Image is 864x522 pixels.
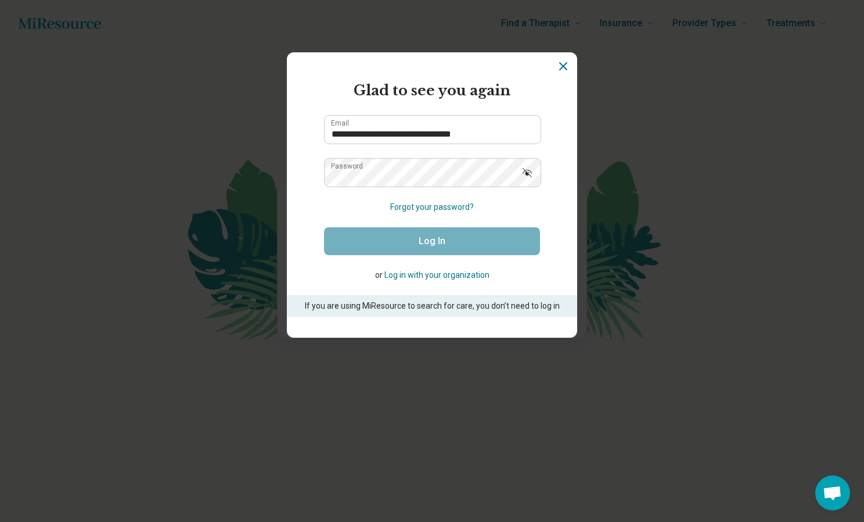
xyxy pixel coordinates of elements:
[331,163,363,170] label: Password
[331,120,349,127] label: Email
[556,59,570,73] button: Dismiss
[324,227,540,255] button: Log In
[390,201,474,213] button: Forgot your password?
[324,80,540,101] h2: Glad to see you again
[514,158,540,186] button: Show password
[384,269,489,281] button: Log in with your organization
[303,300,561,312] p: If you are using MiResource to search for care, you don’t need to log in
[324,269,540,281] p: or
[287,52,577,338] section: Login Dialog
